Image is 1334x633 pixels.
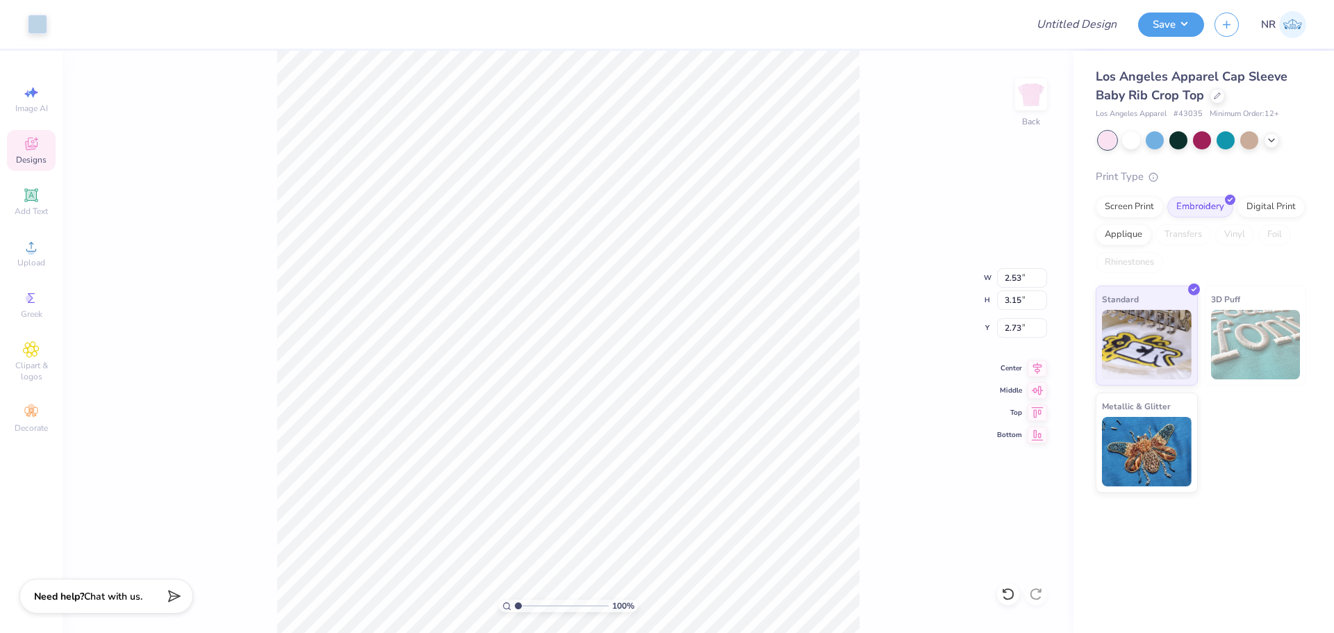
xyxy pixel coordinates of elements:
[1211,292,1240,306] span: 3D Puff
[1167,197,1233,217] div: Embroidery
[997,386,1022,395] span: Middle
[1102,399,1171,413] span: Metallic & Glitter
[1215,224,1254,245] div: Vinyl
[17,257,45,268] span: Upload
[1022,115,1040,128] div: Back
[15,103,48,114] span: Image AI
[1210,108,1279,120] span: Minimum Order: 12 +
[84,590,142,603] span: Chat with us.
[1211,310,1301,379] img: 3D Puff
[34,590,84,603] strong: Need help?
[1096,197,1163,217] div: Screen Print
[1258,224,1291,245] div: Foil
[1261,17,1276,33] span: NR
[21,309,42,320] span: Greek
[1096,108,1167,120] span: Los Angeles Apparel
[1096,169,1306,185] div: Print Type
[15,206,48,217] span: Add Text
[16,154,47,165] span: Designs
[1102,292,1139,306] span: Standard
[1174,108,1203,120] span: # 43035
[1096,224,1151,245] div: Applique
[612,600,634,612] span: 100 %
[1261,11,1306,38] a: NR
[1096,252,1163,273] div: Rhinestones
[997,363,1022,373] span: Center
[997,408,1022,418] span: Top
[1096,68,1287,104] span: Los Angeles Apparel Cap Sleeve Baby Rib Crop Top
[997,430,1022,440] span: Bottom
[1155,224,1211,245] div: Transfers
[1237,197,1305,217] div: Digital Print
[1102,417,1192,486] img: Metallic & Glitter
[1017,81,1045,108] img: Back
[15,422,48,434] span: Decorate
[1102,310,1192,379] img: Standard
[7,360,56,382] span: Clipart & logos
[1279,11,1306,38] img: Niki Roselle Tendencia
[1026,10,1128,38] input: Untitled Design
[1138,13,1204,37] button: Save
